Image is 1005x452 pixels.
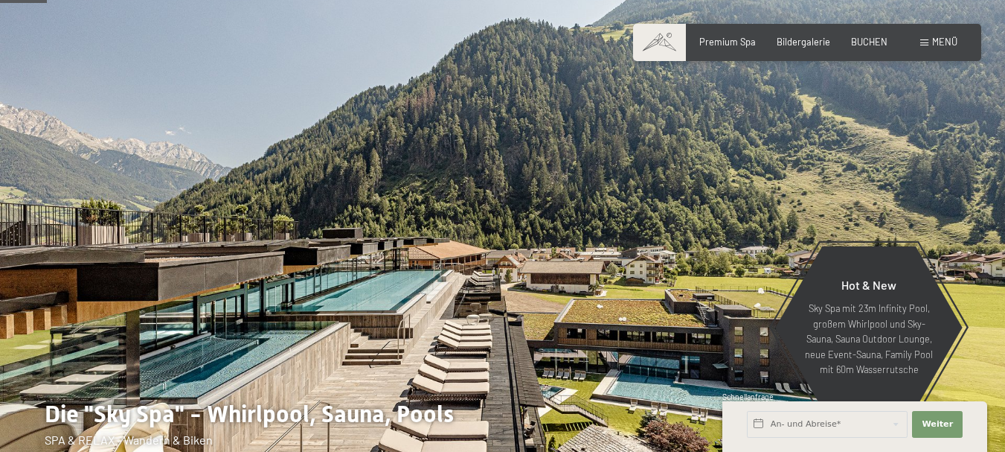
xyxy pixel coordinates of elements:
button: Weiter [912,411,963,438]
span: Hot & New [841,278,896,292]
a: BUCHEN [851,36,887,48]
a: Bildergalerie [777,36,830,48]
span: Schnellanfrage [722,392,774,401]
span: Weiter [922,418,953,430]
a: Hot & New Sky Spa mit 23m Infinity Pool, großem Whirlpool und Sky-Sauna, Sauna Outdoor Lounge, ne... [774,246,963,410]
a: Premium Spa [699,36,756,48]
span: Menü [932,36,957,48]
p: Sky Spa mit 23m Infinity Pool, großem Whirlpool und Sky-Sauna, Sauna Outdoor Lounge, neue Event-S... [804,301,934,377]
